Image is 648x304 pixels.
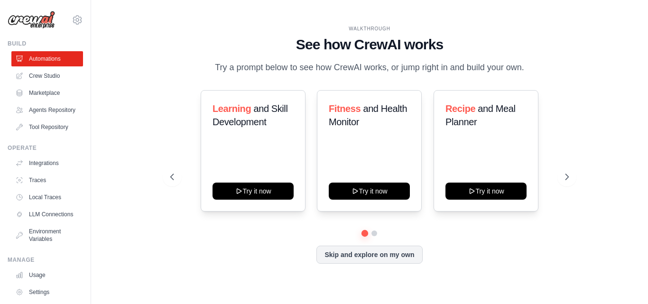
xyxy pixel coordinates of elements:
button: Try it now [213,183,294,200]
a: Settings [11,285,83,300]
a: Automations [11,51,83,66]
img: Logo [8,11,55,29]
a: Crew Studio [11,68,83,83]
a: Local Traces [11,190,83,205]
div: Manage [8,256,83,264]
a: Integrations [11,156,83,171]
div: Build [8,40,83,47]
div: WALKTHROUGH [170,25,569,32]
span: Learning [213,103,251,114]
button: Skip and explore on my own [316,246,422,264]
button: Try it now [329,183,410,200]
span: and Skill Development [213,103,287,127]
p: Try a prompt below to see how CrewAI works, or jump right in and build your own. [210,61,529,74]
div: Operate [8,144,83,152]
a: Usage [11,267,83,283]
span: Recipe [445,103,475,114]
a: LLM Connections [11,207,83,222]
span: and Meal Planner [445,103,515,127]
a: Tool Repository [11,120,83,135]
a: Marketplace [11,85,83,101]
button: Try it now [445,183,527,200]
a: Traces [11,173,83,188]
span: and Health Monitor [329,103,407,127]
a: Agents Repository [11,102,83,118]
a: Environment Variables [11,224,83,247]
h1: See how CrewAI works [170,36,569,53]
span: Fitness [329,103,361,114]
